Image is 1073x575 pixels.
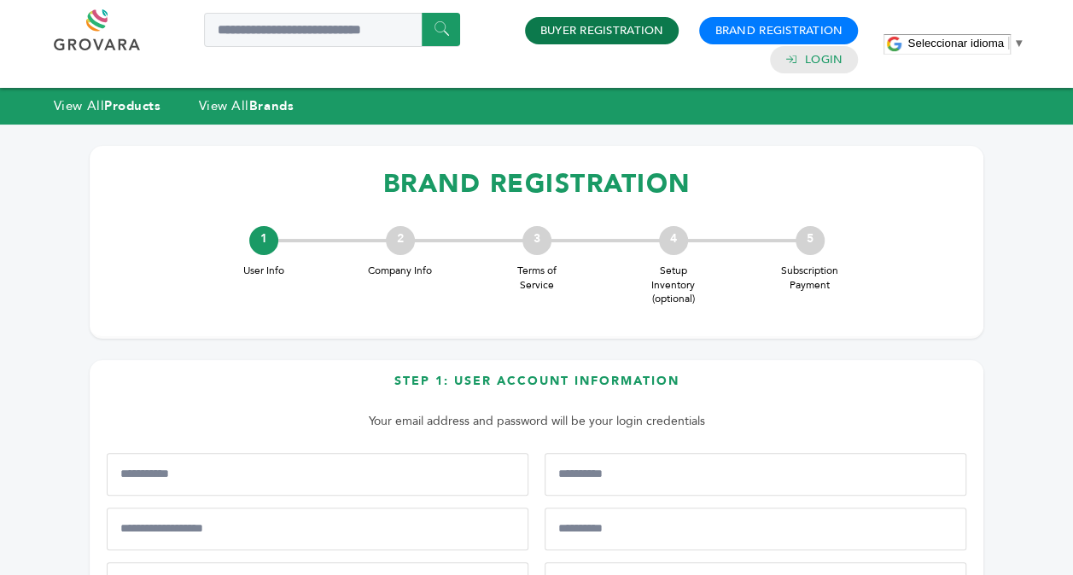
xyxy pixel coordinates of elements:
span: Terms of Service [503,264,571,293]
span: Seleccionar idioma [907,37,1004,49]
a: Brand Registration [714,23,843,38]
span: Setup Inventory (optional) [639,264,708,306]
a: View AllBrands [199,97,294,114]
input: Job Title* [545,508,966,550]
strong: Brands [249,97,294,114]
div: 1 [249,226,278,255]
strong: Products [104,97,160,114]
input: First Name* [107,453,528,496]
p: Your email address and password will be your login credentials [115,411,958,432]
div: 5 [796,226,825,255]
input: Last Name* [545,453,966,496]
input: Search a product or brand... [204,13,460,47]
a: Buyer Registration [540,23,664,38]
a: Seleccionar idioma​ [907,37,1024,49]
span: Company Info [366,264,434,278]
div: 2 [386,226,415,255]
div: 4 [659,226,688,255]
div: 3 [522,226,551,255]
h1: BRAND REGISTRATION [107,159,966,209]
span: Subscription Payment [776,264,844,293]
input: Mobile Phone Number [107,508,528,550]
a: View AllProducts [54,97,161,114]
span: ​ [1008,37,1009,49]
a: Login [805,52,843,67]
span: ▼ [1013,37,1024,49]
span: User Info [230,264,298,278]
h3: Step 1: User Account Information [107,373,966,403]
